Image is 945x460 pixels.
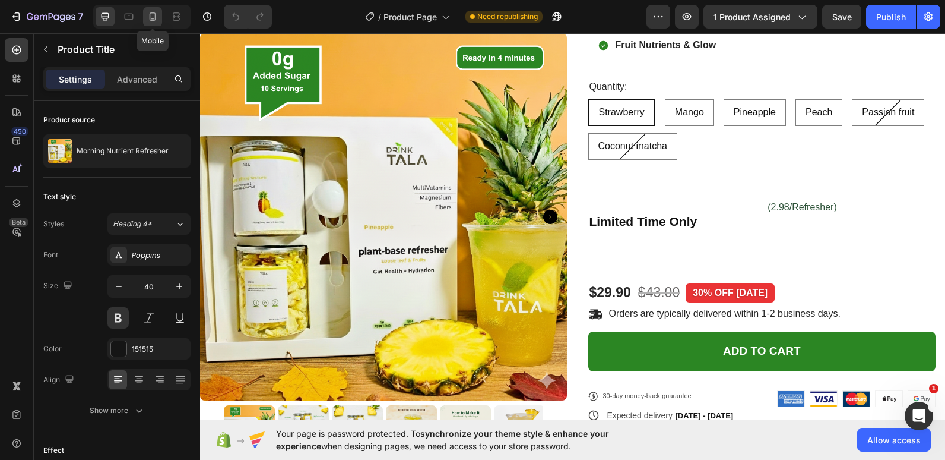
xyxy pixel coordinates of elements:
[90,405,145,417] div: Show more
[59,73,92,86] p: Settings
[43,400,191,421] button: Show more
[132,250,188,261] div: Poppins
[224,5,272,29] div: Undo/Redo
[9,218,28,227] div: Beta
[643,358,670,373] img: gempages_569040827234386814-62a28b0a-153d-4694-af28-7c32213e9010.png
[708,358,735,373] img: gempages_569040827234386814-6cfd0643-0675-4b68-85fc-8efb2bbc2dcc.png
[399,74,445,84] span: Strawberry
[475,378,533,387] span: [DATE] - [DATE]
[43,344,62,354] div: Color
[662,74,714,84] span: Passion fruit
[113,219,152,229] span: Heading 4*
[43,445,64,456] div: Effect
[534,74,576,84] span: Pineapple
[77,147,169,155] p: Morning Nutrient Refresher
[43,278,75,294] div: Size
[378,11,381,23] span: /
[388,250,432,270] div: $29.90
[486,250,575,269] pre: 30% OFF [DATE]
[713,11,791,23] span: 1 product assigned
[43,219,64,229] div: Styles
[403,359,491,366] span: 30-day money-back guarantee
[48,139,72,163] img: product feature img
[343,177,357,191] button: Carousel Next Arrow
[905,402,933,430] iframe: Intercom live chat
[389,181,497,195] strong: Limited Time Only
[117,73,157,86] p: Advanced
[43,372,77,388] div: Align
[857,428,931,452] button: Allow access
[567,169,637,179] span: (2.98/Refresher)
[523,311,601,326] div: ADD to cart
[822,5,861,29] button: Save
[276,427,655,452] span: Your page is password protected. To when designing pages, we need access to your store password.
[43,250,58,260] div: Font
[605,74,632,84] span: Peach
[867,434,921,446] span: Allow access
[929,384,938,393] span: 1
[5,5,88,29] button: 7
[832,12,852,22] span: Save
[383,11,437,23] span: Product Page
[388,298,736,338] button: ADD to cart
[866,5,916,29] button: Publish
[416,7,516,17] strong: Fruit Nutrients & Glow
[132,344,188,355] div: 151515
[107,213,191,235] button: Heading 4*
[276,429,609,451] span: synchronize your theme style & enhance your experience
[11,127,28,136] div: 450
[437,250,481,270] div: $43.00
[477,11,538,22] span: Need republishing
[703,5,817,29] button: 1 product assigned
[676,358,702,373] img: gempages_569040827234386814-ff454dff-42c8-4cfa-aee1-babb4080224f.png
[409,275,640,287] p: Orders are typically delivered within 1-2 business days.
[398,108,468,118] span: Coconut matcha
[578,358,604,373] img: gempages_569040827234386814-8d8f5a94-fa95-41bd-b885-2037d22b1500.png
[43,115,95,125] div: Product source
[200,33,945,420] iframe: Design area
[58,42,186,56] p: Product Title
[610,358,637,373] img: gempages_569040827234386814-7bee1b31-21c3-40b5-be18-02b63bcc162c.png
[407,377,473,387] span: Expected delivery
[78,10,83,24] p: 7
[475,74,504,84] span: Mango
[876,11,906,23] div: Publish
[389,48,735,60] p: Quantity:
[43,191,76,202] div: Text style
